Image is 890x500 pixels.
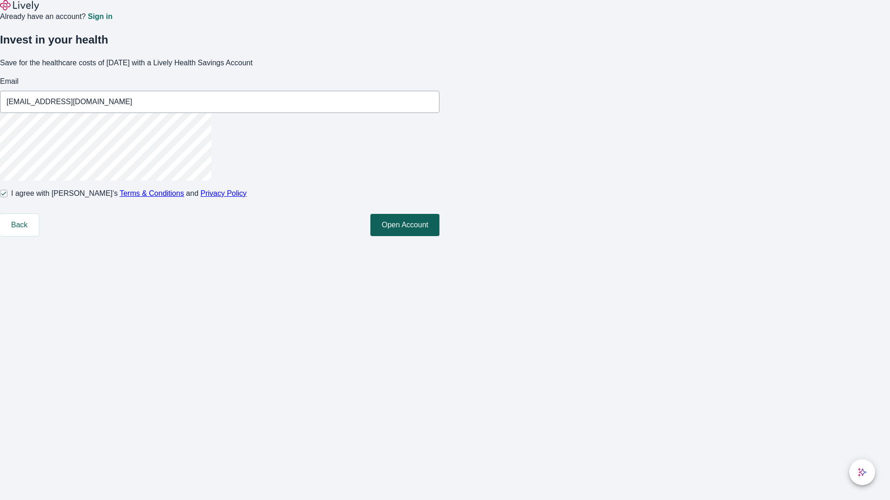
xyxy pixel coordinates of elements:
button: chat [849,459,875,485]
a: Privacy Policy [201,189,247,197]
a: Sign in [88,13,112,20]
a: Terms & Conditions [120,189,184,197]
svg: Lively AI Assistant [858,468,867,477]
span: I agree with [PERSON_NAME]’s and [11,188,247,199]
button: Open Account [370,214,439,236]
